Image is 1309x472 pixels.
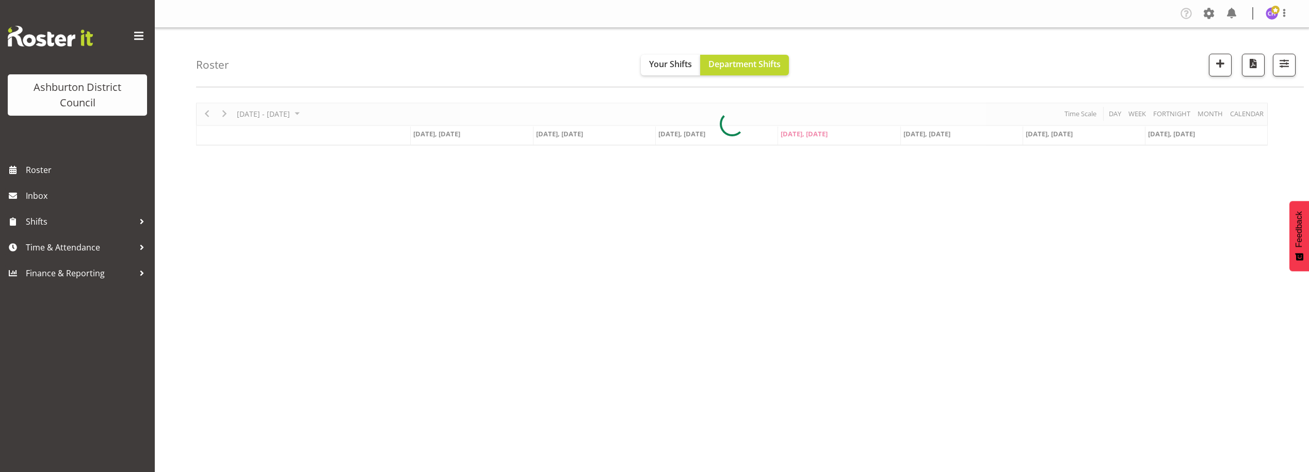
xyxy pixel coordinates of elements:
[26,162,150,178] span: Roster
[708,58,781,70] span: Department Shifts
[649,58,692,70] span: Your Shifts
[1289,201,1309,271] button: Feedback - Show survey
[1295,211,1304,247] span: Feedback
[26,214,134,229] span: Shifts
[26,240,134,255] span: Time & Attendance
[1209,54,1232,76] button: Add a new shift
[26,188,150,203] span: Inbox
[196,59,229,71] h4: Roster
[1266,7,1278,20] img: chalotter-hydes5348.jpg
[641,55,700,75] button: Your Shifts
[1242,54,1265,76] button: Download a PDF of the roster according to the set date range.
[1273,54,1296,76] button: Filter Shifts
[26,265,134,281] span: Finance & Reporting
[700,55,789,75] button: Department Shifts
[18,80,137,111] div: Ashburton District Council
[8,26,93,46] img: Rosterit website logo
